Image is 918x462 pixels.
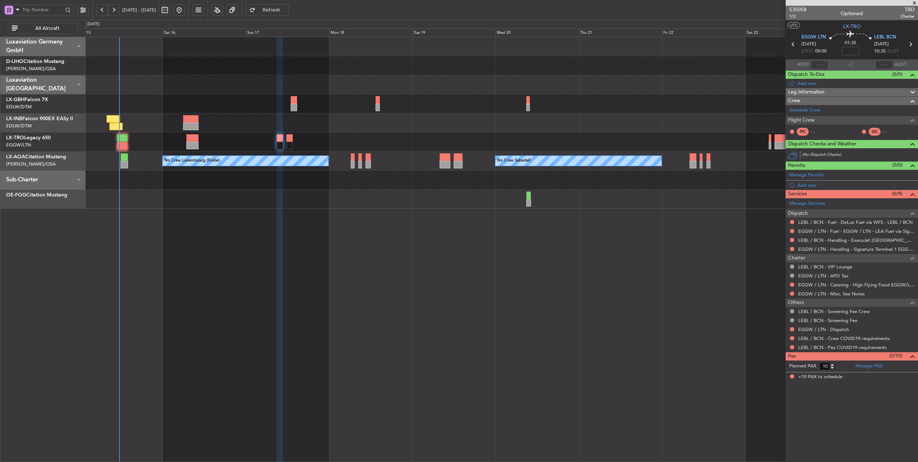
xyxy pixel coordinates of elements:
a: LEBL / BCN - Handling - ExecuJet [GEOGRAPHIC_DATA] [PERSON_NAME]/BCN [798,237,914,243]
a: EGGW / LTN - Fuel - EGGW / LTN - LEA Fuel via Signature in EGGW [798,228,914,234]
span: Crew [788,97,800,105]
a: EGGW / LTN - Misc. See Notes [798,291,865,297]
a: LEBL / BCN - Crew COVID19 requirements [798,335,890,341]
span: Pax [788,352,796,361]
span: (0/9) [892,190,903,198]
a: OE-FOGCitation Mustang [6,192,67,198]
span: All Aircraft [19,26,76,31]
a: EGGW/LTN [6,142,31,148]
span: Permits [788,162,805,170]
span: Leg Information [788,88,824,96]
a: LX-TROLegacy 650 [6,135,51,140]
div: Fri 15 [79,28,162,37]
span: 01:35 [845,40,856,47]
span: Charter [901,13,914,19]
span: [DATE] [874,41,889,48]
a: LEBL / BCN - Pax COVID19 requirements [798,344,887,350]
a: EDLW/DTM [6,123,32,129]
div: No Crew Sabadell [497,155,531,166]
a: EGGW / LTN - Catering - High Flying Food EGGW/LTN [798,282,914,288]
a: Schedule Crew [789,107,821,114]
a: LEBL / BCN - Screening Fee [798,317,857,323]
span: LX-TRO [6,135,24,140]
a: LEBL / BCN - Screening Fee Crew [798,308,870,314]
a: LEBL / BCN - Fuel - DeLux Fuel via WFS - LEBL / BCN [798,219,913,225]
span: LX-INB [6,116,22,121]
span: D-IJHO [6,59,23,64]
span: [DATE] - [DATE] [122,7,156,13]
div: No Crew Luxembourg (Findel) [164,155,220,166]
div: Fri 22 [662,28,745,37]
span: (0/0) [892,161,903,169]
span: Flight Crew [788,116,815,124]
div: Thu 21 [579,28,662,37]
div: Add new [797,182,914,188]
div: PIC [797,128,809,136]
button: Refresh [246,4,289,16]
a: LEBL / BCN - VIP Lounge [798,264,852,270]
span: ETOT [801,48,813,55]
a: Manage PAX [855,363,883,370]
input: Trip Number [22,4,63,15]
span: 10:35 [874,48,886,55]
label: Planned PAX [789,363,816,370]
span: Others [788,299,804,307]
button: UTC [787,22,800,28]
div: (No Dispatch Checks) [802,152,918,159]
a: [PERSON_NAME]/QSA [6,65,56,72]
div: - - [882,128,899,135]
div: - - [810,128,827,135]
div: Sun 17 [246,28,329,37]
a: LX-AOACitation Mustang [6,154,66,159]
div: Mon 18 [329,28,412,37]
span: 09:00 [815,48,827,55]
a: Manage Permits [789,172,824,179]
a: D-IJHOCitation Mustang [6,59,64,64]
span: (0/10) [889,352,903,359]
div: Tue 19 [412,28,495,37]
span: LX-AOA [6,154,25,159]
span: Services [788,190,807,198]
div: [DATE] [87,21,100,27]
a: LX-GBHFalcon 7X [6,97,48,102]
div: Wed 20 [495,28,578,37]
a: Manage Services [789,200,825,207]
a: LX-INBFalcon 900EX EASy II [6,116,73,121]
span: Dispatch [788,209,808,218]
span: OE-FOG [6,192,26,198]
span: (0/0) [892,71,903,78]
button: All Aircraft [8,23,78,34]
div: Optioned [841,10,863,17]
a: [PERSON_NAME]/QSA [6,161,56,167]
span: Charter [788,254,805,262]
div: Sat 16 [163,28,246,37]
a: EDLW/DTM [6,104,32,110]
span: LX-GBH [6,97,24,102]
span: Refresh [257,8,286,13]
div: Add new [797,80,914,86]
span: 1/2 [789,13,806,19]
span: ALDT [895,61,906,68]
a: EGGW / LTN - Dispatch [798,326,849,332]
span: LX-TRO [843,23,861,30]
span: EGGW LTN [801,34,826,41]
span: LEBL BCN [874,34,896,41]
span: Dispatch Checks and Weather [788,140,856,148]
span: TBD [901,6,914,13]
div: SIC [869,128,881,136]
a: EGGW / LTN - Handling - Signature Terminal 1 EGGW / LTN [798,246,914,252]
a: EGGW / LTN - APD Tax [798,273,849,279]
span: ATOT [797,61,809,68]
span: Dispatch To-Dos [788,71,824,79]
span: ELDT [887,48,899,55]
div: Sat 23 [745,28,828,37]
span: [DATE] [801,41,816,48]
span: 535058 [789,6,806,13]
span: +10 PAX to schedule [798,373,842,381]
